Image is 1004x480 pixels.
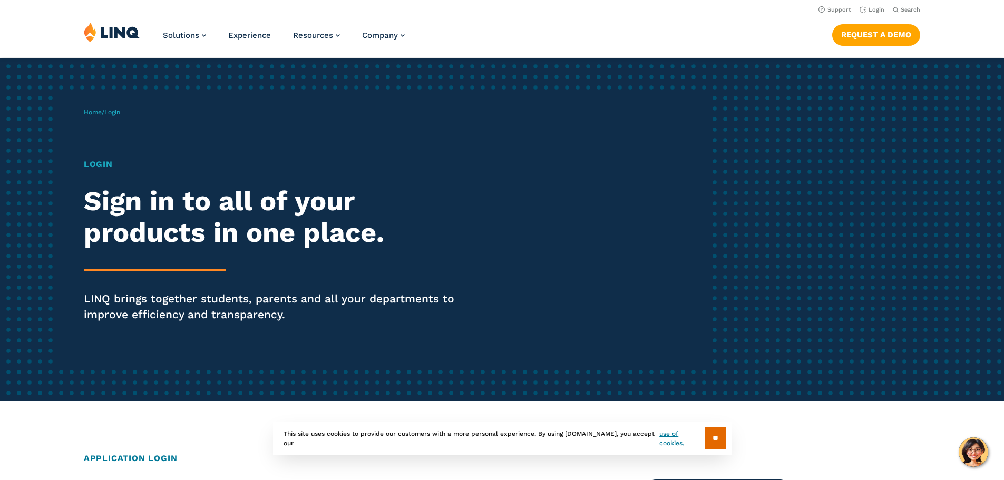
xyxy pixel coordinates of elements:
[893,6,920,14] button: Open Search Bar
[901,6,920,13] span: Search
[860,6,884,13] a: Login
[293,31,333,40] span: Resources
[362,31,398,40] span: Company
[818,6,851,13] a: Support
[293,31,340,40] a: Resources
[163,31,206,40] a: Solutions
[659,429,704,448] a: use of cookies.
[959,437,988,467] button: Hello, have a question? Let’s chat.
[84,158,471,171] h1: Login
[84,109,120,116] span: /
[228,31,271,40] a: Experience
[163,22,405,57] nav: Primary Navigation
[832,24,920,45] a: Request a Demo
[84,291,471,322] p: LINQ brings together students, parents and all your departments to improve efficiency and transpa...
[84,22,140,42] img: LINQ | K‑12 Software
[832,22,920,45] nav: Button Navigation
[362,31,405,40] a: Company
[273,422,732,455] div: This site uses cookies to provide our customers with a more personal experience. By using [DOMAIN...
[84,185,471,249] h2: Sign in to all of your products in one place.
[104,109,120,116] span: Login
[163,31,199,40] span: Solutions
[84,109,102,116] a: Home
